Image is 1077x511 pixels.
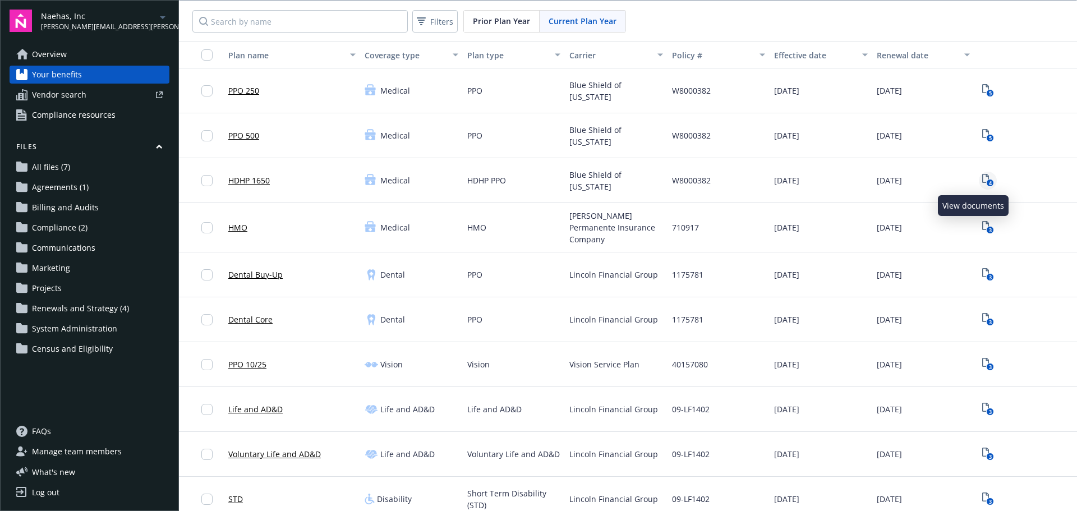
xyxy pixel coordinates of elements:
[672,49,753,61] div: Policy #
[228,448,321,460] a: Voluntary Life and AD&D
[32,178,89,196] span: Agreements (1)
[201,130,213,141] input: Toggle Row Selected
[467,174,506,186] span: HDHP PPO
[380,222,410,233] span: Medical
[988,90,991,97] text: 5
[10,239,169,257] a: Communications
[988,274,991,281] text: 3
[380,130,410,141] span: Medical
[412,10,458,33] button: Filters
[467,403,522,415] span: Life and AD&D
[569,448,658,460] span: Lincoln Financial Group
[10,300,169,317] a: Renewals and Strategy (4)
[979,490,997,508] span: View Plan Documents
[10,86,169,104] a: Vendor search
[988,408,991,416] text: 3
[569,314,658,325] span: Lincoln Financial Group
[774,314,799,325] span: [DATE]
[32,279,62,297] span: Projects
[668,42,770,68] button: Policy #
[10,279,169,297] a: Projects
[32,45,67,63] span: Overview
[228,222,247,233] a: HMO
[774,222,799,233] span: [DATE]
[201,269,213,280] input: Toggle Row Selected
[774,85,799,96] span: [DATE]
[156,10,169,24] a: arrowDropDown
[877,448,902,460] span: [DATE]
[10,219,169,237] a: Compliance (2)
[380,85,410,96] span: Medical
[228,358,266,370] a: PPO 10/25
[228,269,283,280] a: Dental Buy-Up
[380,358,403,370] span: Vision
[201,449,213,460] input: Toggle Row Selected
[569,79,663,103] span: Blue Shield of [US_STATE]
[979,82,997,100] span: View Plan Documents
[10,178,169,196] a: Agreements (1)
[774,269,799,280] span: [DATE]
[32,484,59,501] div: Log out
[201,494,213,505] input: Toggle Row Selected
[201,175,213,186] input: Toggle Row Selected
[988,227,991,234] text: 3
[979,311,997,329] a: View Plan Documents
[201,85,213,96] input: Toggle Row Selected
[774,493,799,505] span: [DATE]
[380,448,435,460] span: Life and AD&D
[32,466,75,478] span: What ' s new
[192,10,408,33] input: Search by name
[467,85,482,96] span: PPO
[10,10,32,32] img: navigator-logo.svg
[32,199,99,217] span: Billing and Audits
[549,15,616,27] span: Current Plan Year
[463,42,565,68] button: Plan type
[377,493,412,505] span: Disability
[877,403,902,415] span: [DATE]
[32,106,116,124] span: Compliance resources
[467,222,486,233] span: HMO
[32,66,82,84] span: Your benefits
[228,49,343,61] div: Plan name
[10,259,169,277] a: Marketing
[228,174,270,186] a: HDHP 1650
[467,130,482,141] span: PPO
[569,49,651,61] div: Carrier
[877,49,958,61] div: Renewal date
[228,314,273,325] a: Dental Core
[672,314,703,325] span: 1175781
[10,142,169,156] button: Files
[10,106,169,124] a: Compliance resources
[365,49,446,61] div: Coverage type
[360,42,463,68] button: Coverage type
[877,174,902,186] span: [DATE]
[201,49,213,61] input: Select all
[774,174,799,186] span: [DATE]
[380,174,410,186] span: Medical
[415,13,455,30] span: Filters
[10,443,169,461] a: Manage team members
[41,22,156,32] span: [PERSON_NAME][EMAIL_ADDRESS][PERSON_NAME][DOMAIN_NAME]
[877,222,902,233] span: [DATE]
[672,222,699,233] span: 710917
[569,403,658,415] span: Lincoln Financial Group
[979,400,997,418] a: View Plan Documents
[467,49,549,61] div: Plan type
[569,124,663,148] span: Blue Shield of [US_STATE]
[473,15,530,27] span: Prior Plan Year
[10,66,169,84] a: Your benefits
[979,219,997,237] a: View Plan Documents
[988,179,991,187] text: 4
[10,199,169,217] a: Billing and Audits
[201,314,213,325] input: Toggle Row Selected
[979,172,997,190] a: View Plan Documents
[565,42,668,68] button: Carrier
[979,127,997,145] a: View Plan Documents
[10,422,169,440] a: FAQs
[877,85,902,96] span: [DATE]
[228,85,259,96] a: PPO 250
[988,498,991,505] text: 3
